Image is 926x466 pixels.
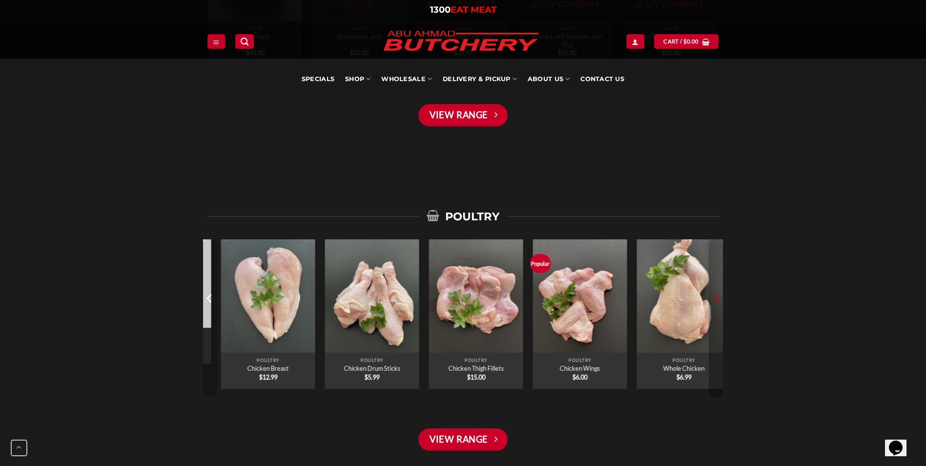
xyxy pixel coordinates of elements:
[637,239,731,353] a: Whole Chicken
[430,4,496,15] a: 1300EAT MEAT
[533,239,627,353] a: Chicken Wings
[427,209,499,224] span: POULTRY
[683,38,699,44] bdi: 0.00
[11,440,27,456] button: Go to top
[430,4,451,15] span: 1300
[626,34,644,48] a: Login
[365,373,380,381] bdi: 5.99
[221,239,315,353] a: Chicken Breast
[677,373,680,381] span: $
[885,427,916,456] iframe: chat widget
[637,239,731,353] img: Abu Ahmad Butchery Punchbowl
[663,37,699,46] span: Cart /
[443,59,517,100] a: Delivery & Pickup
[663,364,705,372] a: Whole Chicken
[344,364,400,372] a: Chicken Drum Sticks
[203,238,217,398] button: Previous
[709,238,723,398] button: Next
[677,373,692,381] bdi: 6.99
[683,37,687,46] span: $
[247,364,289,372] a: Chicken Breast
[573,373,576,381] span: $
[580,59,624,100] a: Contact Us
[654,34,719,48] a: View cart
[207,34,225,48] a: Menu
[325,239,419,353] a: Chicken Drum Sticks
[418,104,507,127] a: View Range
[259,373,277,381] bdi: 12.99
[345,59,370,100] a: SHOP
[429,239,523,353] img: Abu Ahmad Butchery Punchbowl
[533,239,627,353] img: Abu Ahmad Butchery Punchbowl
[433,358,518,363] p: Poultry
[375,24,546,59] img: Abu Ahmad Butchery
[448,364,504,372] a: Chicken Thigh Fillets
[221,239,315,353] img: Abu Ahmad Butchery Punchbowl
[641,358,726,363] p: Poultry
[259,373,262,381] span: $
[451,4,496,15] span: EAT MEAT
[537,358,622,363] p: Poultry
[560,364,600,372] a: Chicken Wings
[235,34,254,48] a: Search
[467,373,485,381] bdi: 15.00
[365,373,368,381] span: $
[226,358,310,363] p: Poultry
[325,239,419,353] img: Abu Ahmad Butchery Punchbowl
[467,373,470,381] span: $
[418,428,507,451] a: View Range
[573,373,588,381] bdi: 6.00
[429,239,523,353] a: Chicken Thigh Fillets
[329,358,414,363] p: Poultry
[302,59,334,100] a: Specials
[528,59,570,100] a: About Us
[381,59,432,100] a: Wholesale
